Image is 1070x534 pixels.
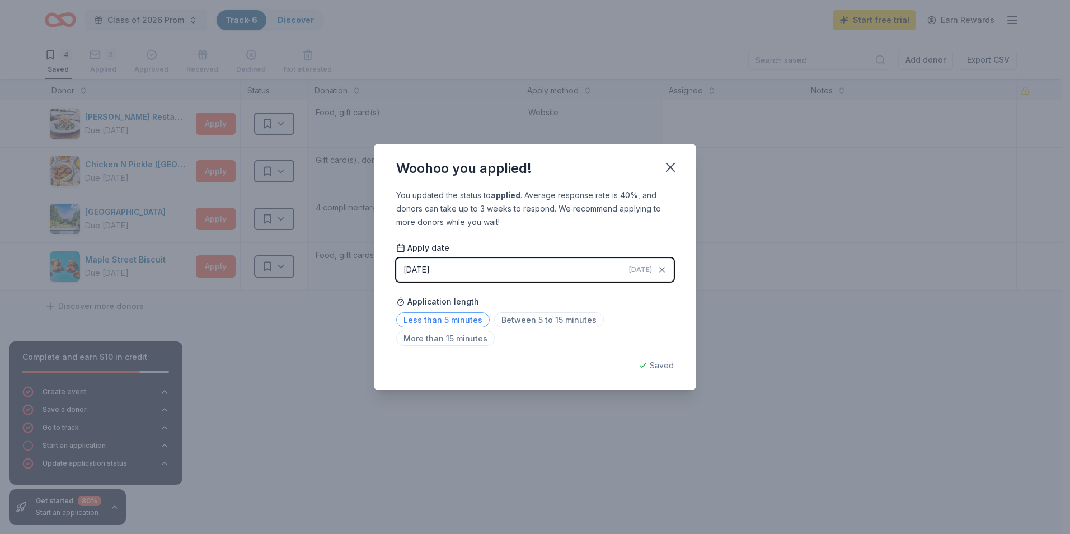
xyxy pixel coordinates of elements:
[494,312,604,327] span: Between 5 to 15 minutes
[629,265,652,274] span: [DATE]
[396,331,495,346] span: More than 15 minutes
[491,190,520,200] b: applied
[396,242,449,254] span: Apply date
[396,258,674,282] button: [DATE][DATE]
[396,295,479,308] span: Application length
[396,189,674,229] div: You updated the status to . Average response rate is 40%, and donors can take up to 3 weeks to re...
[396,312,490,327] span: Less than 5 minutes
[396,160,532,177] div: Woohoo you applied!
[403,263,430,277] div: [DATE]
